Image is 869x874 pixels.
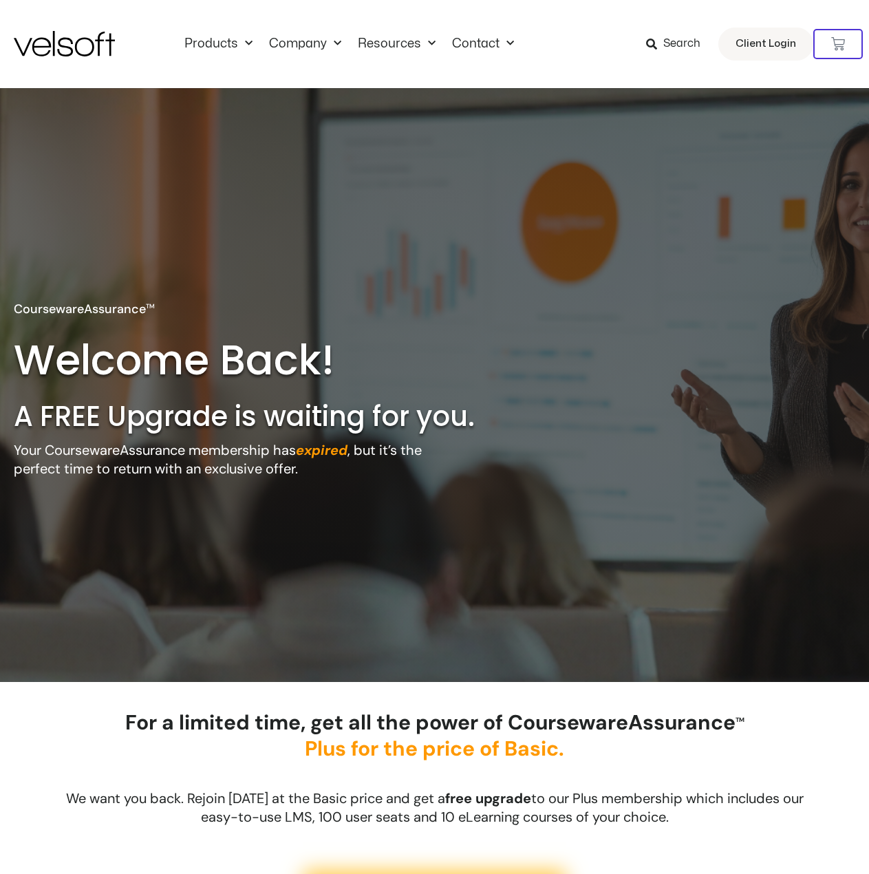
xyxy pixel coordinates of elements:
[305,735,564,762] span: Plus for the price of Basic.
[14,398,533,434] h2: A FREE Upgrade is waiting for you.
[14,333,356,387] h2: Welcome Back!
[663,35,700,53] span: Search
[261,36,350,52] a: CompanyMenu Toggle
[445,789,531,807] b: free upgrade
[176,36,261,52] a: ProductsMenu Toggle
[50,789,820,827] p: We want you back. Rejoin [DATE] at the Basic price and get a to our Plus membership which include...
[296,441,347,459] strong: expired
[444,36,522,52] a: ContactMenu Toggle
[14,300,155,319] p: CoursewareAssurance
[176,36,522,52] nav: Menu
[146,302,155,310] span: TM
[718,28,813,61] a: Client Login
[736,35,796,53] span: Client Login
[646,32,710,56] a: Search
[125,709,744,762] strong: For a limited time, get all the power of CoursewareAssurance
[14,31,115,56] img: Velsoft Training Materials
[14,441,438,478] p: Your CoursewareAssurance membership has , but it’s the perfect time to return with an exclusive o...
[736,716,744,724] span: TM
[350,36,444,52] a: ResourcesMenu Toggle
